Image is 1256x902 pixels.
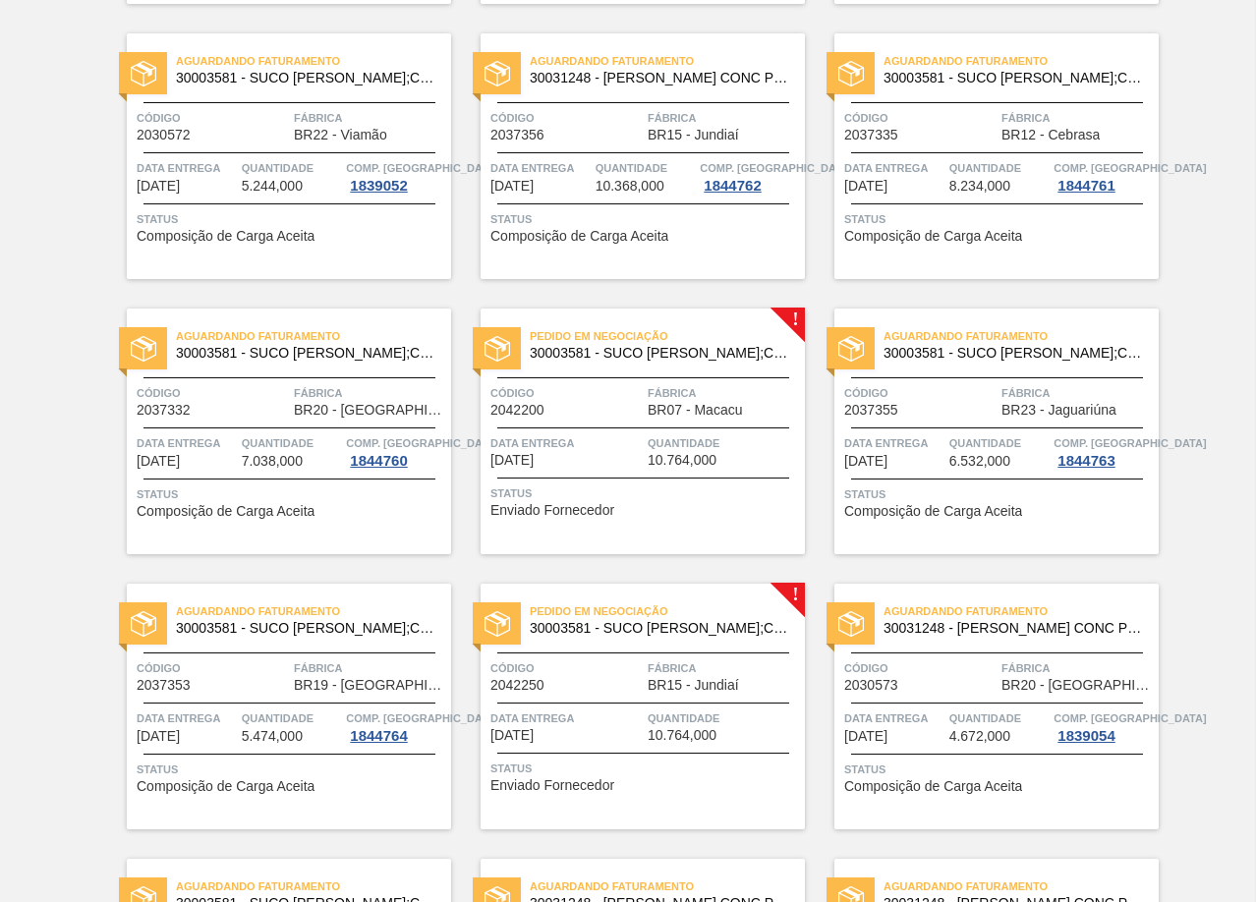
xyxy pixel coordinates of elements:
[294,658,446,678] span: Fábrica
[131,61,156,86] img: status
[700,158,800,194] a: Comp. [GEOGRAPHIC_DATA]1844762
[137,678,191,693] span: 2037353
[1054,728,1118,744] div: 1839054
[844,658,997,678] span: Código
[137,454,180,469] span: 09/10/2025
[1001,383,1154,403] span: Fábrica
[530,51,805,71] span: Aguardando Faturamento
[451,309,805,554] a: !statusPedido em Negociação30003581 - SUCO [PERSON_NAME];CLARIFIC.C/SO2;PEPSI;Código2042200Fábric...
[648,433,800,453] span: Quantidade
[1001,678,1154,693] span: BR20 - Sapucaia
[346,178,411,194] div: 1839052
[844,454,887,469] span: 11/10/2025
[844,760,1154,779] span: Status
[176,621,435,636] span: 30003581 - SUCO CONCENT LIMAO;CLARIFIC.C/SO2;PEPSI;
[1001,128,1100,142] span: BR12 - Cebrasa
[490,383,643,403] span: Código
[490,728,534,743] span: 15/10/2025
[844,403,898,418] span: 2037355
[490,209,800,229] span: Status
[1054,158,1154,194] a: Comp. [GEOGRAPHIC_DATA]1844761
[949,433,1050,453] span: Quantidade
[451,33,805,279] a: statusAguardando Faturamento30031248 - [PERSON_NAME] CONC PRESV 63 5 KGCódigo2037356FábricaBR15 -...
[884,621,1143,636] span: 30031248 - SUCO LARANJA CONC PRESV 63 5 KG
[137,383,289,403] span: Código
[1001,658,1154,678] span: Fábrica
[490,658,643,678] span: Código
[949,454,1010,469] span: 6.532,000
[131,611,156,637] img: status
[596,158,696,178] span: Quantidade
[490,108,643,128] span: Código
[294,403,446,418] span: BR20 - Sapucaia
[137,504,314,519] span: Composição de Carga Aceita
[1054,178,1118,194] div: 1844761
[1001,108,1154,128] span: Fábrica
[884,876,1159,896] span: Aguardando Faturamento
[1054,708,1206,728] span: Comp. Carga
[176,601,451,621] span: Aguardando Faturamento
[490,433,643,453] span: Data entrega
[490,678,544,693] span: 2042250
[137,108,289,128] span: Código
[97,309,451,554] a: statusAguardando Faturamento30003581 - SUCO [PERSON_NAME];CLARIFIC.C/SO2;PEPSI;Código2037332Fábri...
[242,433,342,453] span: Quantidade
[137,433,237,453] span: Data entrega
[97,33,451,279] a: statusAguardando Faturamento30003581 - SUCO [PERSON_NAME];CLARIFIC.C/SO2;PEPSI;Código2030572Fábri...
[490,778,614,793] span: Enviado Fornecedor
[176,51,451,71] span: Aguardando Faturamento
[176,326,451,346] span: Aguardando Faturamento
[805,33,1159,279] a: statusAguardando Faturamento30003581 - SUCO [PERSON_NAME];CLARIFIC.C/SO2;PEPSI;Código2037335Fábri...
[530,326,805,346] span: Pedido em Negociação
[346,453,411,469] div: 1844760
[844,433,944,453] span: Data entrega
[949,158,1050,178] span: Quantidade
[844,779,1022,794] span: Composição de Carga Aceita
[346,158,498,178] span: Comp. Carga
[242,708,342,728] span: Quantidade
[242,179,303,194] span: 5.244,000
[451,584,805,829] a: !statusPedido em Negociação30003581 - SUCO [PERSON_NAME];CLARIFIC.C/SO2;PEPSI;Código2042250Fábric...
[176,346,435,361] span: 30003581 - SUCO CONCENT LIMAO;CLARIFIC.C/SO2;PEPSI;
[490,453,534,468] span: 09/10/2025
[700,158,852,178] span: Comp. Carga
[844,729,887,744] span: 16/10/2025
[137,760,446,779] span: Status
[1054,433,1154,469] a: Comp. [GEOGRAPHIC_DATA]1844763
[805,309,1159,554] a: statusAguardando Faturamento30003581 - SUCO [PERSON_NAME];CLARIFIC.C/SO2;PEPSI;Código2037355Fábri...
[949,729,1010,744] span: 4.672,000
[294,678,446,693] span: BR19 - Nova Rio
[242,729,303,744] span: 5.474,000
[1054,453,1118,469] div: 1844763
[648,128,739,142] span: BR15 - Jundiaí
[844,108,997,128] span: Código
[242,158,342,178] span: Quantidade
[485,336,510,362] img: status
[490,403,544,418] span: 2042200
[530,621,789,636] span: 30003581 - SUCO CONCENT LIMAO;CLARIFIC.C/SO2;PEPSI;
[137,729,180,744] span: 15/10/2025
[844,128,898,142] span: 2037335
[805,584,1159,829] a: statusAguardando Faturamento30031248 - [PERSON_NAME] CONC PRESV 63 5 KGCódigo2030573FábricaBR20 -...
[242,454,303,469] span: 7.038,000
[949,708,1050,728] span: Quantidade
[137,658,289,678] span: Código
[648,403,742,418] span: BR07 - Macacu
[176,876,451,896] span: Aguardando Faturamento
[884,326,1159,346] span: Aguardando Faturamento
[648,678,739,693] span: BR15 - Jundiaí
[490,158,591,178] span: Data entrega
[700,178,765,194] div: 1844762
[884,601,1159,621] span: Aguardando Faturamento
[844,158,944,178] span: Data entrega
[884,51,1159,71] span: Aguardando Faturamento
[176,71,435,85] span: 30003581 - SUCO CONCENT LIMAO;CLARIFIC.C/SO2;PEPSI;
[530,876,805,896] span: Aguardando Faturamento
[844,708,944,728] span: Data entrega
[346,433,446,469] a: Comp. [GEOGRAPHIC_DATA]1844760
[530,601,805,621] span: Pedido em Negociação
[137,484,446,504] span: Status
[97,584,451,829] a: statusAguardando Faturamento30003581 - SUCO [PERSON_NAME];CLARIFIC.C/SO2;PEPSI;Código2037353Fábri...
[137,209,446,229] span: Status
[490,708,643,728] span: Data entrega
